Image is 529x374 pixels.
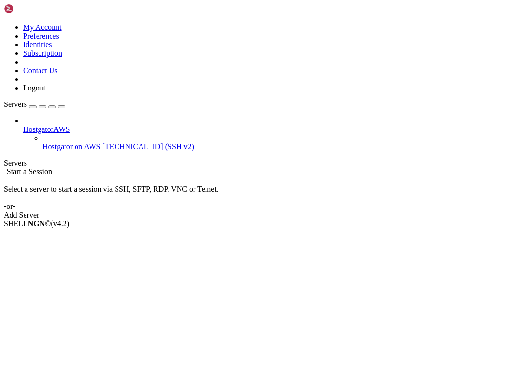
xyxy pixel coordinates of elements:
[23,32,59,40] a: Preferences
[23,66,58,75] a: Contact Us
[23,49,62,57] a: Subscription
[42,142,525,151] a: Hostgator on AWS [TECHNICAL_ID] (SSH v2)
[7,168,52,176] span: Start a Session
[23,23,62,31] a: My Account
[4,176,525,211] div: Select a server to start a session via SSH, SFTP, RDP, VNC or Telnet. -or-
[4,100,65,108] a: Servers
[23,40,52,49] a: Identities
[23,125,70,133] span: HostgatorAWS
[42,134,525,151] li: Hostgator on AWS [TECHNICAL_ID] (SSH v2)
[4,211,525,219] div: Add Server
[4,159,525,168] div: Servers
[23,116,525,151] li: HostgatorAWS
[4,4,59,13] img: Shellngn
[42,142,101,151] span: Hostgator on AWS
[103,142,194,151] span: [TECHNICAL_ID] (SSH v2)
[51,219,70,228] span: 4.2.0
[4,168,7,176] span: 
[23,125,525,134] a: HostgatorAWS
[28,219,45,228] b: NGN
[4,219,69,228] span: SHELL ©
[4,100,27,108] span: Servers
[23,84,45,92] a: Logout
